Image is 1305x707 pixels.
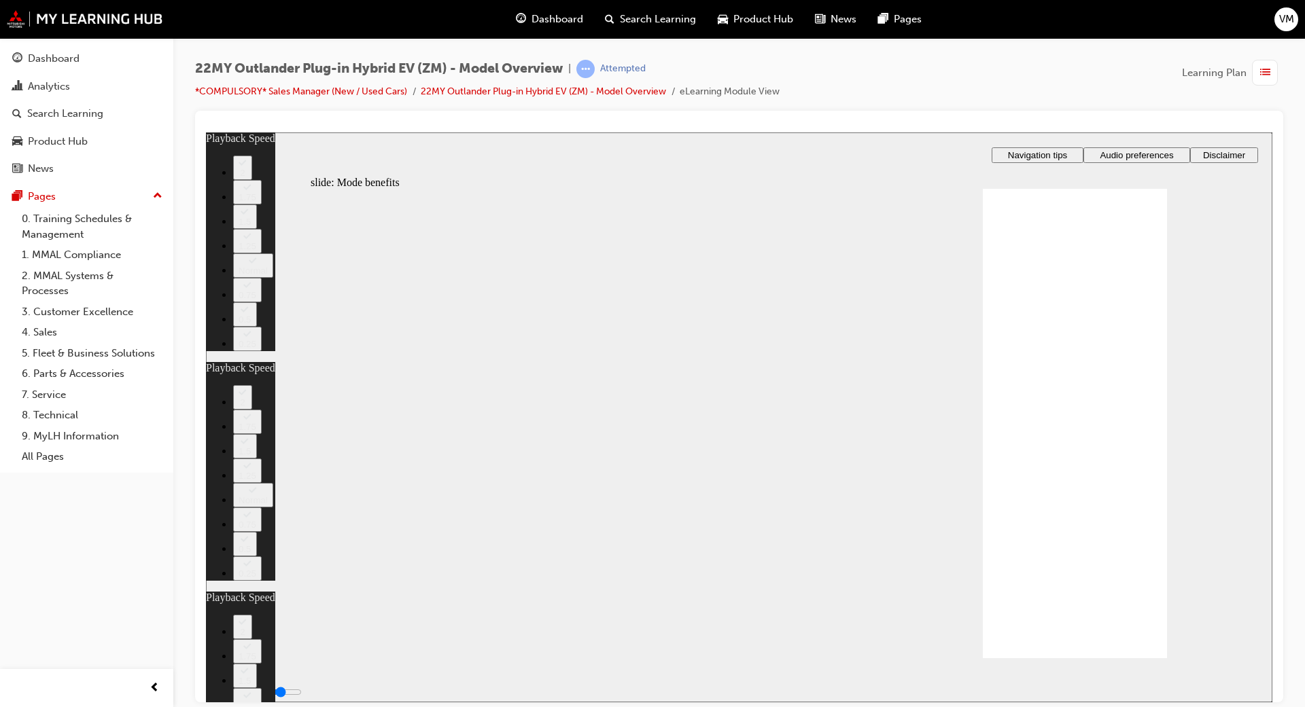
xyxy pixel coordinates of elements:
span: News [831,12,856,27]
div: Product Hub [28,134,88,149]
span: guage-icon [516,11,526,28]
span: | [568,61,571,77]
button: Disclaimer [984,15,1052,31]
a: 7. Service [16,384,168,405]
button: Navigation tips [786,15,877,31]
li: eLearning Module View [680,84,780,100]
a: Dashboard [5,46,168,71]
span: Audio preferences [894,18,967,28]
span: up-icon [153,187,162,205]
a: 1. MMAL Compliance [16,244,168,266]
span: Product Hub [733,12,793,27]
span: Learning Plan [1182,65,1247,81]
span: prev-icon [150,680,160,697]
button: 1.25 [27,556,56,580]
span: news-icon [815,11,825,28]
button: 1.5 [27,531,51,556]
a: 3. Customer Excellence [16,302,168,323]
img: mmal [7,10,163,28]
span: Navigation tips [802,18,861,28]
span: list-icon [1260,65,1270,81]
div: News [28,161,54,177]
a: 0. Training Schedules & Management [16,209,168,244]
a: pages-iconPages [867,5,933,33]
span: search-icon [12,108,22,120]
a: news-iconNews [804,5,867,33]
button: Pages [5,184,168,209]
span: Pages [894,12,922,27]
a: 6. Parts & Accessories [16,363,168,384]
span: search-icon [605,11,614,28]
span: news-icon [12,163,22,175]
a: Analytics [5,74,168,99]
div: Pages [28,189,56,204]
span: chart-icon [12,81,22,93]
span: Search Learning [620,12,696,27]
button: Learning Plan [1182,60,1283,86]
span: car-icon [718,11,728,28]
span: Disclaimer [997,18,1039,28]
button: DashboardAnalyticsSearch LearningProduct HubNews [5,43,168,184]
a: Search Learning [5,101,168,126]
div: 1.25 [33,568,50,578]
a: car-iconProduct Hub [707,5,804,33]
span: guage-icon [12,53,22,65]
button: Audio preferences [877,15,984,31]
div: 1.5 [33,543,46,554]
span: pages-icon [878,11,888,28]
div: 2 [33,35,41,46]
span: learningRecordVerb_ATTEMPT-icon [576,60,595,78]
button: 2 [27,23,46,48]
div: Analytics [28,79,70,94]
a: search-iconSearch Learning [594,5,707,33]
button: VM [1274,7,1298,31]
div: Search Learning [27,106,103,122]
span: car-icon [12,136,22,148]
a: 4. Sales [16,322,168,343]
a: *COMPULSORY* Sales Manager (New / Used Cars) [195,86,407,97]
a: 2. MMAL Systems & Processes [16,266,168,302]
a: 8. Technical [16,405,168,426]
a: Product Hub [5,129,168,154]
a: News [5,156,168,181]
span: VM [1279,12,1294,27]
div: Attempted [600,62,646,75]
span: Dashboard [532,12,583,27]
a: 5. Fleet & Business Solutions [16,343,168,364]
a: All Pages [16,446,168,467]
div: Dashboard [28,51,80,67]
a: guage-iconDashboard [505,5,594,33]
span: pages-icon [12,191,22,203]
span: 22MY Outlander Plug-in Hybrid EV (ZM) - Model Overview [195,61,563,77]
a: 9. MyLH Information [16,426,168,447]
a: 22MY Outlander Plug-in Hybrid EV (ZM) - Model Overview [421,86,666,97]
